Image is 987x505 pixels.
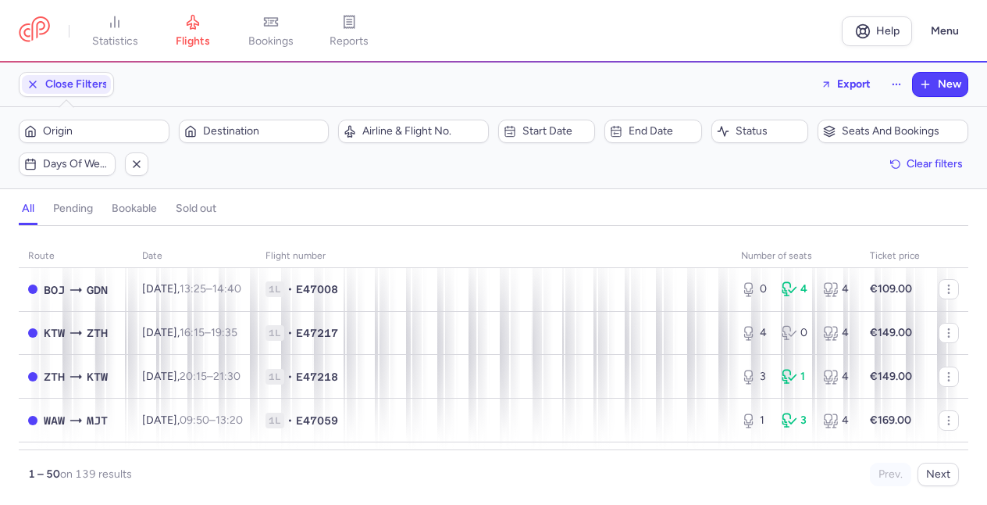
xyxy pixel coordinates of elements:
[19,16,50,45] a: CitizenPlane red outlined logo
[885,152,968,176] button: Clear filters
[782,413,810,428] div: 3
[256,245,732,268] th: Flight number
[211,326,237,339] time: 19:35
[782,325,810,341] div: 0
[782,281,810,297] div: 4
[87,281,108,299] span: GDN
[338,120,489,143] button: Airline & Flight No.
[180,282,206,295] time: 13:25
[907,158,963,170] span: Clear filters
[265,369,284,385] span: 1L
[216,414,243,427] time: 13:20
[837,78,871,90] span: Export
[180,414,243,427] span: –
[212,282,241,295] time: 14:40
[265,325,284,341] span: 1L
[741,413,769,428] div: 1
[823,325,851,341] div: 4
[811,72,881,97] button: Export
[732,245,861,268] th: number of seats
[870,326,912,339] strong: €149.00
[53,202,93,216] h4: pending
[44,281,65,299] span: BOJ
[133,245,256,268] th: date
[180,370,241,383] span: –
[842,125,963,138] span: Seats and bookings
[870,370,912,383] strong: €149.00
[330,34,369,48] span: reports
[44,324,65,342] span: KTW
[28,467,60,481] strong: 1 – 50
[296,281,338,297] span: E47008
[154,14,232,48] a: flights
[45,78,108,91] span: Close Filters
[248,34,294,48] span: bookings
[741,325,769,341] div: 4
[19,120,169,143] button: Origin
[179,120,330,143] button: Destination
[823,413,851,428] div: 4
[112,202,157,216] h4: bookable
[876,25,900,37] span: Help
[921,16,968,46] button: Menu
[22,202,34,216] h4: all
[180,282,241,295] span: –
[604,120,701,143] button: End date
[296,369,338,385] span: E47218
[92,34,138,48] span: statistics
[43,125,164,138] span: Origin
[842,16,912,46] a: Help
[741,369,769,385] div: 3
[870,414,911,427] strong: €169.00
[265,413,284,428] span: 1L
[142,282,241,295] span: [DATE],
[265,281,284,297] span: 1L
[736,125,803,138] span: Status
[213,370,241,383] time: 21:30
[870,463,911,486] button: Prev.
[310,14,388,48] a: reports
[741,281,769,297] div: 0
[498,120,595,143] button: Start date
[938,78,961,91] span: New
[629,125,696,138] span: End date
[823,369,851,385] div: 4
[43,158,110,170] span: Days of week
[20,73,113,96] button: Close Filters
[203,125,324,138] span: Destination
[19,152,116,176] button: Days of week
[287,281,293,297] span: •
[287,413,293,428] span: •
[918,463,959,486] button: Next
[19,245,133,268] th: route
[287,325,293,341] span: •
[782,369,810,385] div: 1
[818,120,968,143] button: Seats and bookings
[60,467,132,481] span: on 139 results
[176,34,210,48] span: flights
[232,14,310,48] a: bookings
[87,324,108,342] span: ZTH
[142,370,241,383] span: [DATE],
[87,368,108,385] span: KTW
[913,73,967,96] button: New
[180,414,209,427] time: 09:50
[870,282,912,295] strong: €109.00
[44,412,65,429] span: WAW
[176,202,216,216] h4: sold out
[87,412,108,429] span: MJT
[522,125,590,138] span: Start date
[861,245,929,268] th: Ticket price
[180,326,205,339] time: 16:15
[296,325,338,341] span: E47217
[711,120,808,143] button: Status
[296,413,338,428] span: E47059
[180,326,237,339] span: –
[823,281,851,297] div: 4
[44,368,65,385] span: ZTH
[180,370,207,383] time: 20:15
[142,326,237,339] span: [DATE],
[142,414,243,427] span: [DATE],
[287,369,293,385] span: •
[362,125,483,138] span: Airline & Flight No.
